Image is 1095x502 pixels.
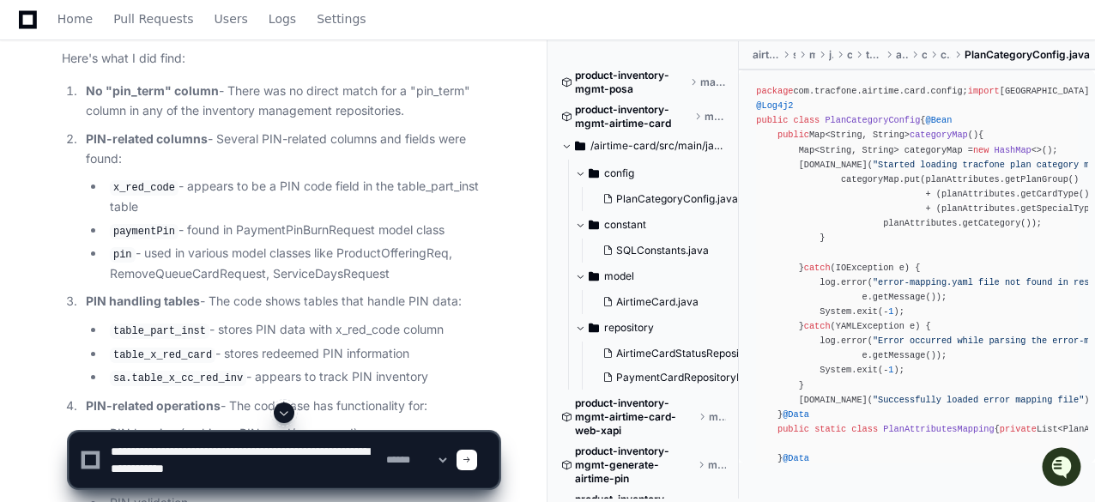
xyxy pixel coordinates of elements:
[110,180,178,196] code: x_red_code
[121,179,208,193] a: Powered byPylon
[596,290,729,314] button: AirtimeCard.java
[616,192,738,206] span: PlanCategoryConfig.java
[110,224,178,239] code: paymentPin
[700,76,726,89] span: master
[922,48,927,62] span: card
[589,318,599,338] svg: Directory
[596,342,743,366] button: AirtimeCardStatusRepositoryImpl.java
[589,266,599,287] svg: Directory
[616,347,802,360] span: AirtimeCardStatusRepositoryImpl.java
[58,128,281,145] div: Start new chat
[575,103,691,130] span: product-inventory-mgmt-airtime-card
[616,371,780,384] span: PaymentCardRepositoryImpl.java
[888,365,893,375] span: 1
[575,263,740,290] button: model
[105,320,499,341] li: - stores PIN data with x_red_code column
[968,130,978,140] span: ()
[105,177,499,216] li: - appears to be a PIN code field in the table_part_inst table
[58,145,217,159] div: We're available if you need us!
[86,131,208,146] strong: PIN-related columns
[86,293,200,308] strong: PIN handling tables
[62,49,499,69] p: Here's what I did find:
[995,145,1031,155] span: HashMap
[589,163,599,184] svg: Directory
[809,48,815,62] span: main
[317,14,366,24] span: Settings
[17,69,312,96] div: Welcome
[590,139,726,153] span: /airtime-card/src/main/java/com/tracfone/airtime/card
[105,221,499,241] li: - found in PaymentPinBurnRequest model class
[171,180,208,193] span: Pylon
[1040,445,1086,492] iframe: Open customer support
[105,344,499,365] li: - stores redeemed PIN information
[873,395,1084,405] span: "Successfully loaded error mapping file"
[215,14,248,24] span: Users
[57,14,93,24] span: Home
[575,211,740,239] button: constant
[753,48,779,62] span: airtime-card
[756,115,788,125] span: public
[589,215,599,235] svg: Directory
[756,86,793,96] span: package
[604,321,654,335] span: repository
[888,306,893,317] span: 1
[973,145,989,155] span: new
[847,48,852,62] span: com
[292,133,312,154] button: Start new chat
[110,348,215,363] code: table_x_red_card
[604,218,646,232] span: constant
[825,115,920,125] span: PlanCategoryConfig
[17,128,48,159] img: 1756235613930-3d25f9e4-fa56-45dd-b3ad-e072dfbd1548
[866,48,882,62] span: tracfone
[86,398,221,413] strong: PIN-related operations
[596,239,729,263] button: SQLConstants.java
[896,48,908,62] span: airtime
[110,324,209,339] code: table_part_inst
[941,48,951,62] span: config
[17,17,51,51] img: PlayerZero
[86,130,499,169] p: - Several PIN-related columns and fields were found:
[968,86,1000,96] span: import
[575,396,695,438] span: product-inventory-mgmt-airtime-card-web-xapi
[86,83,219,98] strong: No "pin_term" column
[604,269,634,283] span: model
[86,396,499,416] p: - The codebase has functionality for:
[575,136,585,156] svg: Directory
[705,110,726,124] span: master
[596,187,738,211] button: PlanCategoryConfig.java
[575,314,740,342] button: repository
[829,48,833,62] span: java
[804,321,831,331] span: catch
[910,130,968,140] span: categoryMap
[575,160,740,187] button: config
[926,115,953,125] span: @Bean
[596,366,743,390] button: PaymentCardRepositoryImpl.java
[561,132,726,160] button: /airtime-card/src/main/java/com/tracfone/airtime/card
[804,263,831,273] span: catch
[110,371,246,386] code: sa.table_x_cc_red_inv
[575,69,687,96] span: product-inventory-mgmt-posa
[113,14,193,24] span: Pull Requests
[86,82,499,121] p: - There was no direct match for a "pin_term" column in any of the inventory management repositories.
[604,166,634,180] span: config
[86,292,499,311] p: - The code shows tables that handle PIN data:
[616,244,709,257] span: SQLConstants.java
[616,295,699,309] span: AirtimeCard.java
[756,100,793,111] span: @Log4j2
[105,244,499,283] li: - used in various model classes like ProductOfferingReq, RemoveQueueCardRequest, ServiceDaysRequest
[793,115,820,125] span: class
[105,367,499,388] li: - appears to track PIN inventory
[269,14,296,24] span: Logs
[793,48,796,62] span: src
[110,247,136,263] code: pin
[777,130,809,140] span: public
[965,48,1090,62] span: PlanCategoryConfig.java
